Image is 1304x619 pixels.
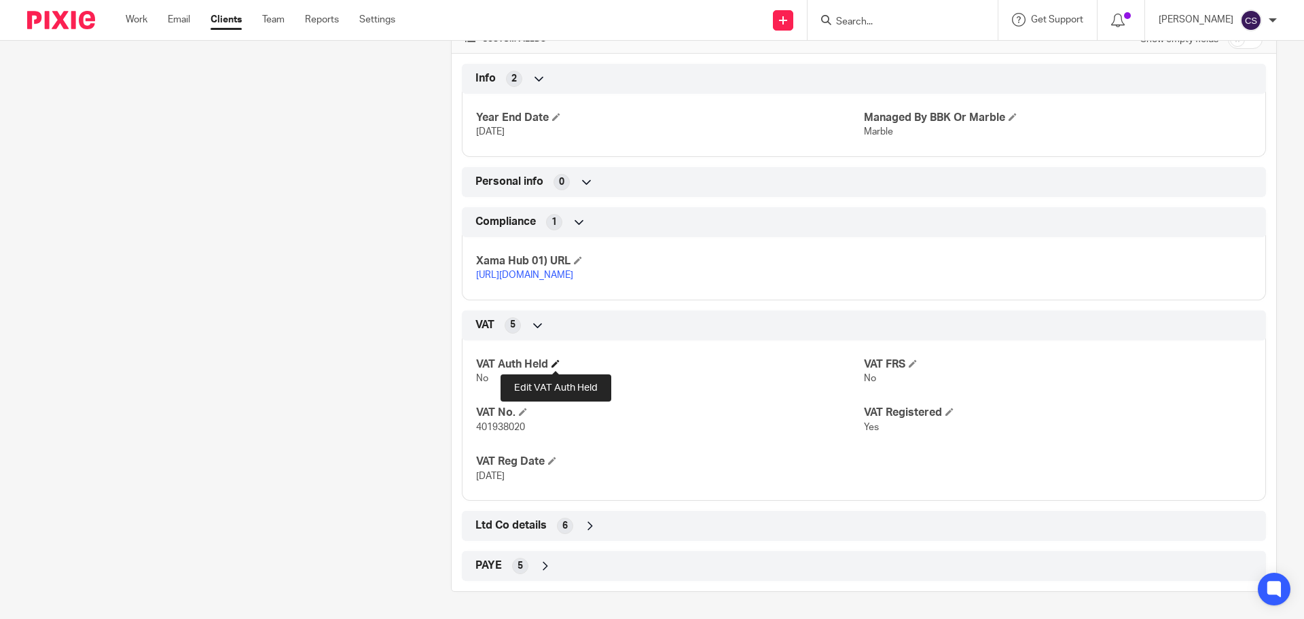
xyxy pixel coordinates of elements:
[1240,10,1262,31] img: svg%3E
[562,519,568,533] span: 6
[262,13,285,26] a: Team
[835,16,957,29] input: Search
[518,559,523,573] span: 5
[305,13,339,26] a: Reports
[168,13,190,26] a: Email
[510,318,515,332] span: 5
[476,406,864,420] h4: VAT No.
[476,423,525,432] span: 401938020
[1031,15,1083,24] span: Get Support
[1159,13,1233,26] p: [PERSON_NAME]
[475,318,494,332] span: VAT
[475,518,547,533] span: Ltd Co details
[864,357,1252,372] h4: VAT FRS
[476,357,864,372] h4: VAT Auth Held
[126,13,147,26] a: Work
[27,11,95,29] img: Pixie
[211,13,242,26] a: Clients
[475,215,536,229] span: Compliance
[559,175,564,189] span: 0
[551,215,557,229] span: 1
[476,111,864,125] h4: Year End Date
[476,127,505,137] span: [DATE]
[476,472,505,481] span: [DATE]
[864,423,879,432] span: Yes
[864,127,893,137] span: Marble
[476,270,573,280] a: [URL][DOMAIN_NAME]
[475,559,502,573] span: PAYE
[476,374,488,383] span: No
[359,13,395,26] a: Settings
[864,374,876,383] span: No
[476,455,864,469] h4: VAT Reg Date
[864,111,1252,125] h4: Managed By BBK Or Marble
[511,72,517,86] span: 2
[864,406,1252,420] h4: VAT Registered
[475,71,496,86] span: Info
[476,254,864,268] h4: Xama Hub 01) URL
[475,175,543,189] span: Personal info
